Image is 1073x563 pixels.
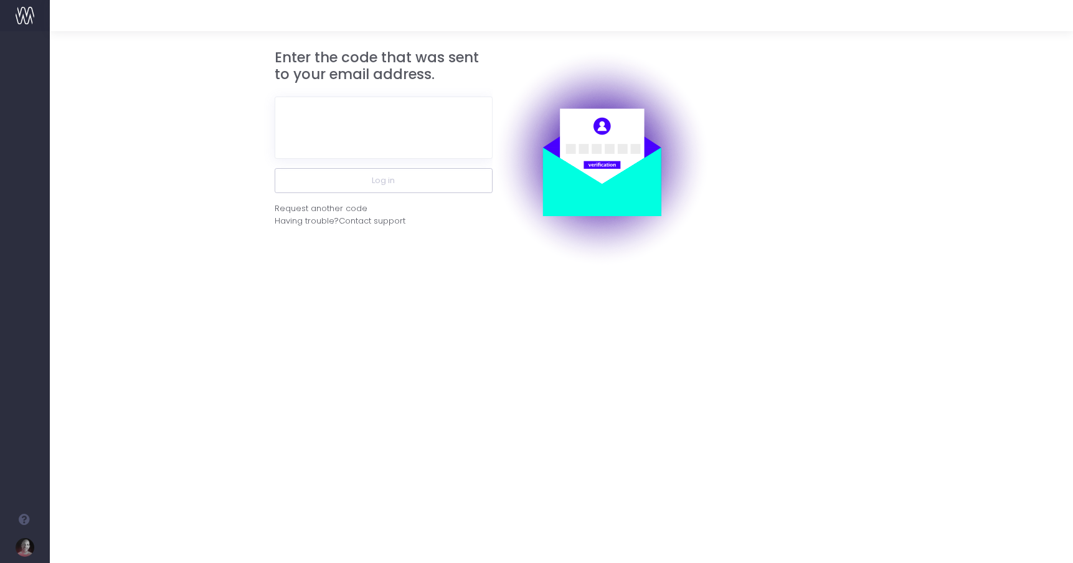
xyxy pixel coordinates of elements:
img: images/default_profile_image.png [16,538,34,557]
button: Log in [275,168,493,193]
div: Request another code [275,202,367,215]
span: Contact support [339,215,405,227]
h3: Enter the code that was sent to your email address. [275,49,493,83]
img: auth.png [493,49,711,267]
div: Having trouble? [275,215,493,227]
